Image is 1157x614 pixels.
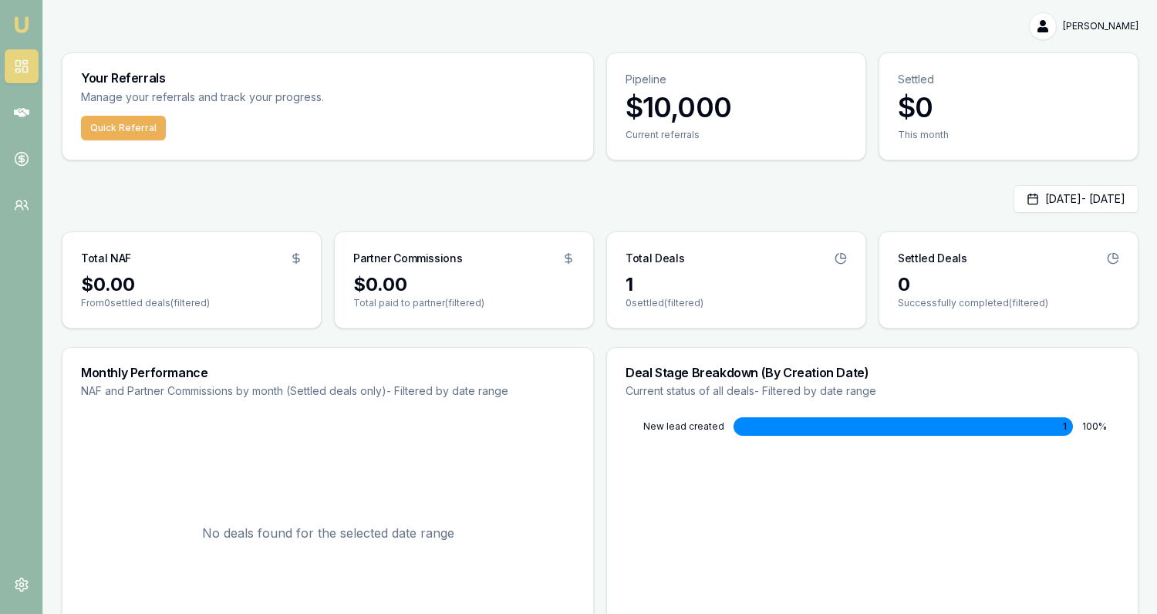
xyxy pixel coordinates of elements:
p: Manage your referrals and track your progress. [81,89,476,106]
h3: Deal Stage Breakdown (By Creation Date) [626,366,1119,379]
h3: Total Deals [626,251,684,266]
p: NAF and Partner Commissions by month (Settled deals only) - Filtered by date range [81,383,575,399]
h3: Total NAF [81,251,131,266]
h3: Partner Commissions [353,251,462,266]
button: Quick Referral [81,116,166,140]
p: From 0 settled deals (filtered) [81,297,302,309]
p: Successfully completed (filtered) [898,297,1119,309]
span: 1 [1063,420,1067,433]
h3: $10,000 [626,92,847,123]
h3: Monthly Performance [81,366,575,379]
p: Current status of all deals - Filtered by date range [626,383,1119,399]
h3: Settled Deals [898,251,966,266]
img: emu-icon-u.png [12,15,31,34]
div: 100 % [1082,420,1119,433]
div: This month [898,129,1119,141]
h3: Your Referrals [81,72,575,84]
div: $0.00 [81,272,302,297]
button: [DATE]- [DATE] [1014,185,1138,213]
p: Total paid to partner (filtered) [353,297,575,309]
h3: $0 [898,92,1119,123]
p: Settled [898,72,1119,87]
span: [PERSON_NAME] [1063,20,1138,32]
div: Current referrals [626,129,847,141]
div: NEW LEAD CREATED [626,420,724,433]
p: Pipeline [626,72,847,87]
div: 1 [626,272,847,297]
div: $0.00 [353,272,575,297]
div: 0 [898,272,1119,297]
p: 0 settled (filtered) [626,297,847,309]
